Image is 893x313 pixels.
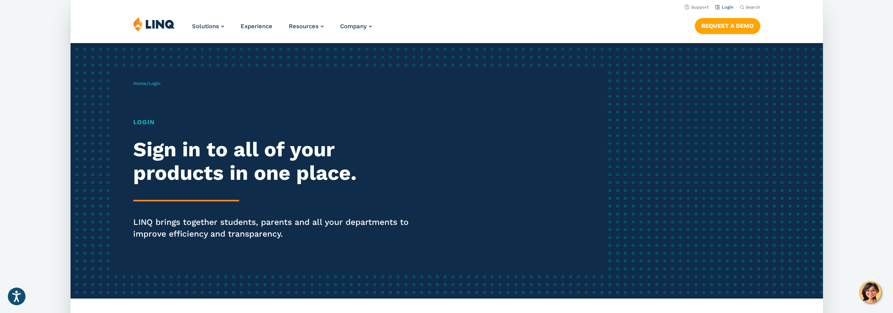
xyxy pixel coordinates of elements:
[739,4,760,10] button: Open Search Bar
[133,216,423,240] p: LINQ brings together students, parents and all your departments to improve efficiency and transpa...
[71,2,823,11] nav: Utility Navigation
[133,138,423,185] h2: Sign in to all of your products in one place.
[289,23,324,30] a: Resources
[340,23,372,30] a: Company
[859,281,881,303] button: Hello, have a question? Let’s chat.
[192,23,224,30] a: Solutions
[684,5,708,10] a: Support
[133,81,147,86] a: Home
[241,23,272,30] a: Experience
[694,18,760,34] a: Request a Demo
[133,118,423,127] h1: Login
[745,5,760,10] span: Search
[715,5,733,10] a: Login
[694,16,760,34] nav: Button Navigation
[289,23,319,30] span: Resources
[192,23,219,30] span: Solutions
[133,16,175,31] img: LINQ | K‑12 Software
[340,23,367,30] span: Company
[192,16,372,42] nav: Primary Navigation
[133,81,160,86] span: /
[149,81,160,86] span: Login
